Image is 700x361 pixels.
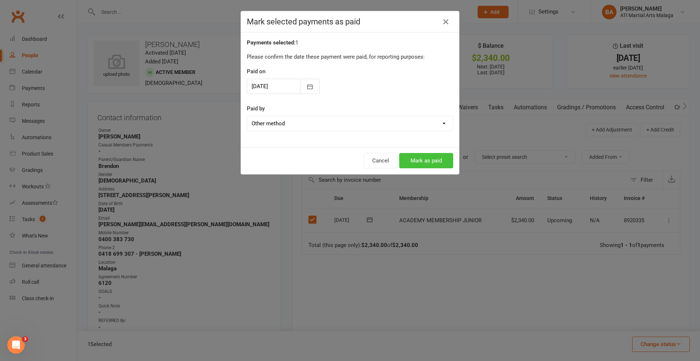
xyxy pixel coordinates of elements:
[364,153,397,168] button: Cancel
[247,104,265,113] label: Paid by
[247,39,295,46] strong: Payments selected:
[247,17,453,26] h4: Mark selected payments as paid
[247,67,265,76] label: Paid on
[440,16,452,28] button: Close
[247,52,453,61] p: Please confirm the date these payment were paid, for reporting purposes:
[22,336,28,342] span: 3
[7,336,25,354] iframe: Intercom live chat
[247,38,453,47] div: 1
[399,153,453,168] button: Mark as paid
